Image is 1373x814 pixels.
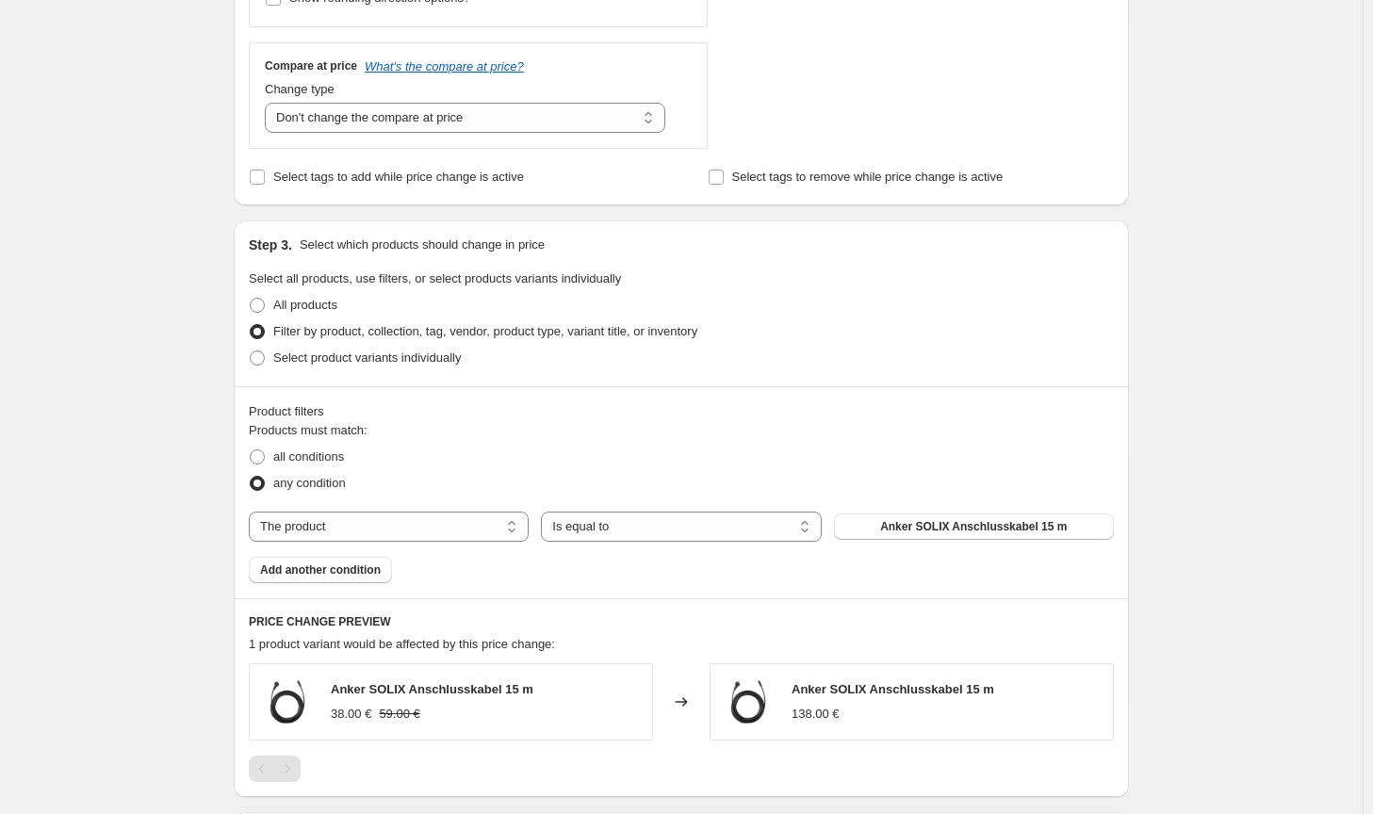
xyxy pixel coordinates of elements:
div: 138.00 € [792,705,840,724]
h6: PRICE CHANGE PREVIEW [249,614,1114,629]
h2: Step 3. [249,236,292,254]
span: Change type [265,82,335,96]
span: any condition [273,476,346,490]
button: Anker SOLIX Anschlusskabel 15 m [834,513,1114,540]
span: Anker SOLIX Anschlusskabel 15 m [792,682,994,696]
nav: Pagination [249,756,301,782]
span: Anker SOLIX Anschlusskabel 15 m [331,682,533,696]
span: All products [273,298,337,312]
button: What's the compare at price? [365,59,524,73]
h3: Compare at price [265,58,357,73]
span: Select tags to add while price change is active [273,170,524,184]
img: Anker_Solix2_Anschlusskabel15m_80x.webp [720,674,776,730]
span: Select tags to remove while price change is active [732,170,1004,184]
p: Select which products should change in price [300,236,545,254]
span: Products must match: [249,423,368,437]
strike: 59.00 € [379,705,419,724]
span: Select product variants individually [273,350,461,365]
span: Filter by product, collection, tag, vendor, product type, variant title, or inventory [273,324,697,338]
div: 38.00 € [331,705,371,724]
span: 1 product variant would be affected by this price change: [249,637,555,651]
div: Product filters [249,402,1114,421]
button: Add another condition [249,557,392,583]
span: all conditions [273,449,344,464]
img: Anker_Solix2_Anschlusskabel15m_80x.webp [259,674,316,730]
span: Anker SOLIX Anschlusskabel 15 m [880,519,1067,534]
span: Add another condition [260,562,381,578]
span: Select all products, use filters, or select products variants individually [249,271,621,285]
